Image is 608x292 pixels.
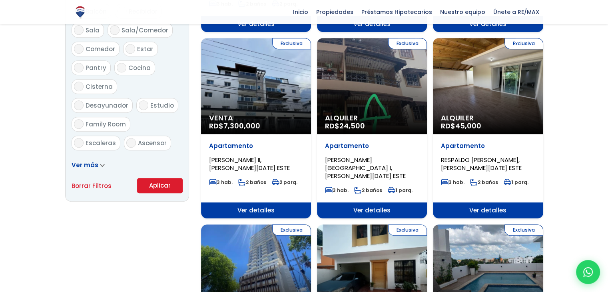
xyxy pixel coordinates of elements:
[139,100,148,110] input: Estudio
[504,38,543,49] span: Exclusiva
[272,179,297,186] span: 2 parq.
[436,6,489,18] span: Nuestro equipo
[209,121,260,131] span: RD$
[325,142,419,150] p: Apartamento
[201,38,311,218] a: Exclusiva Venta RD$7,300,000 Apartamento [PERSON_NAME] II, [PERSON_NAME][DATE] ESTE 3 hab. 2 baño...
[433,202,543,218] span: Ver detalles
[117,63,126,72] input: Cocina
[74,25,84,35] input: Sala
[441,114,535,122] span: Alquiler
[504,224,543,236] span: Exclusiva
[74,44,84,54] input: Comedor
[74,82,84,91] input: Cisterna
[209,142,303,150] p: Apartamento
[73,5,87,19] img: Logo de REMAX
[357,6,436,18] span: Préstamos Hipotecarios
[289,6,312,18] span: Inicio
[339,121,365,131] span: 24,500
[72,181,112,191] a: Borrar Filtros
[325,121,365,131] span: RD$
[128,64,151,72] span: Cocina
[433,38,543,218] a: Exclusiva Alquiler RD$45,000 Apartamento RESPALDO [PERSON_NAME], [PERSON_NAME][DATE] ESTE 3 hab. ...
[441,156,522,172] span: RESPALDO [PERSON_NAME], [PERSON_NAME][DATE] ESTE
[86,64,106,72] span: Pantry
[201,16,311,32] span: Ver detalles
[504,179,528,186] span: 1 parq.
[489,6,543,18] span: Únete a RE/MAX
[317,38,427,218] a: Exclusiva Alquiler RD$24,500 Apartamento [PERSON_NAME][GEOGRAPHIC_DATA] I, [PERSON_NAME][DATE] ES...
[223,121,260,131] span: 7,300,000
[72,161,105,169] a: Ver más
[86,139,116,147] span: Escaleras
[86,45,115,53] span: Comedor
[74,100,84,110] input: Desayunador
[126,44,135,54] input: Estar
[388,38,427,49] span: Exclusiva
[441,179,464,186] span: 3 hab.
[137,178,183,193] button: Aplicar
[138,139,167,147] span: Ascensor
[312,6,357,18] span: Propiedades
[317,16,427,32] span: Ver detalles
[86,82,113,91] span: Cisterna
[86,101,128,110] span: Desayunador
[201,202,311,218] span: Ver detalles
[272,224,311,236] span: Exclusiva
[209,156,290,172] span: [PERSON_NAME] II, [PERSON_NAME][DATE] ESTE
[272,38,311,49] span: Exclusiva
[325,156,406,180] span: [PERSON_NAME][GEOGRAPHIC_DATA] I, [PERSON_NAME][DATE] ESTE
[86,26,100,34] span: Sala
[86,120,126,128] span: Family Room
[238,179,266,186] span: 2 baños
[441,121,481,131] span: RD$
[209,179,233,186] span: 3 hab.
[150,101,174,110] span: Estudio
[325,114,419,122] span: Alquiler
[388,187,413,194] span: 1 parq.
[126,138,136,148] input: Ascensor
[388,224,427,236] span: Exclusiva
[433,16,543,32] span: Ver detalles
[209,114,303,122] span: Venta
[441,142,535,150] p: Apartamento
[72,161,98,169] span: Ver más
[110,25,120,35] input: Sala/Comedor
[470,179,498,186] span: 2 baños
[74,63,84,72] input: Pantry
[325,187,349,194] span: 3 hab.
[74,119,84,129] input: Family Room
[122,26,168,34] span: Sala/Comedor
[74,138,84,148] input: Escaleras
[137,45,153,53] span: Estar
[317,202,427,218] span: Ver detalles
[455,121,481,131] span: 45,000
[354,187,382,194] span: 2 baños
